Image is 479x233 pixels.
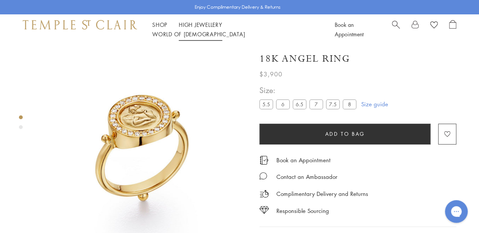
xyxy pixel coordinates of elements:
iframe: Gorgias live chat messenger [441,197,471,225]
a: View Wishlist [430,20,438,31]
img: icon_delivery.svg [259,189,269,199]
p: Enjoy Complimentary Delivery & Returns [195,3,281,11]
h1: 18K Angel Ring [259,52,350,65]
span: Add to bag [325,130,365,138]
span: Size: [259,84,359,96]
label: 6.5 [293,99,306,109]
img: MessageIcon-01_2.svg [259,172,267,180]
a: Search [392,20,400,39]
a: World of [DEMOGRAPHIC_DATA]World of [DEMOGRAPHIC_DATA] [152,30,245,38]
div: Product gallery navigation [19,113,23,135]
a: Book an Appointment [335,21,364,38]
img: icon_appointment.svg [259,156,268,165]
button: Add to bag [259,124,431,144]
label: 6 [276,99,290,109]
img: icon_sourcing.svg [259,206,269,214]
span: $3,900 [259,69,282,79]
nav: Main navigation [152,20,318,39]
a: High JewelleryHigh Jewellery [179,21,222,28]
img: Temple St. Clair [23,20,137,29]
label: 5.5 [259,99,273,109]
label: 8 [343,99,356,109]
div: Responsible Sourcing [276,206,329,216]
p: Complimentary Delivery and Returns [276,189,368,199]
a: Open Shopping Bag [449,20,456,39]
label: 7 [309,99,323,109]
div: Contact an Ambassador [276,172,337,182]
a: Book an Appointment [276,156,331,164]
label: 7.5 [326,99,340,109]
a: Size guide [361,100,388,108]
a: ShopShop [152,21,167,28]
